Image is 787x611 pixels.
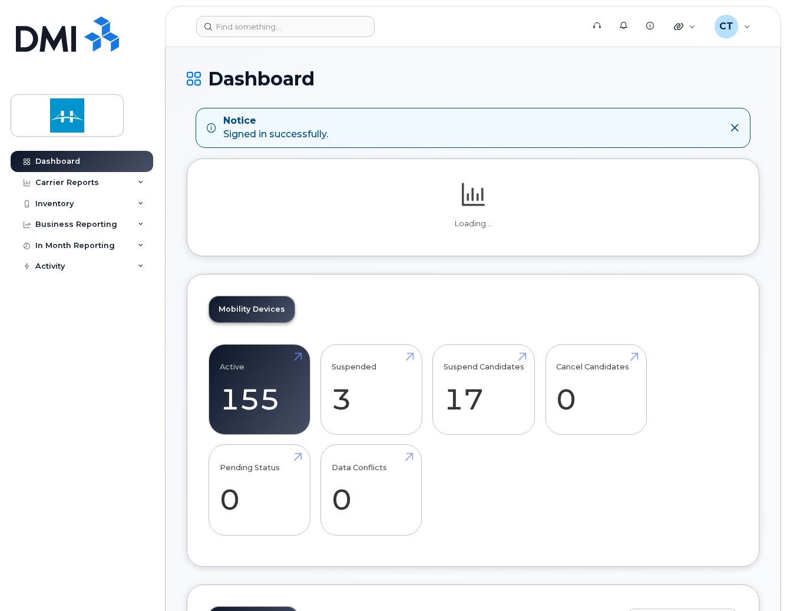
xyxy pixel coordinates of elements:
[556,351,636,428] a: Cancel Candidates 0
[444,351,524,428] a: Suspend Candidates 17
[223,114,328,128] strong: Notice
[332,351,411,428] a: Suspended 3
[220,351,299,428] a: Active 155
[332,451,411,529] a: Data Conflicts 0
[209,219,738,229] p: Loading...
[223,114,328,141] div: Signed in successfully.
[187,68,759,89] h1: Dashboard
[209,296,295,322] a: Mobility Devices
[220,451,299,529] a: Pending Status 0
